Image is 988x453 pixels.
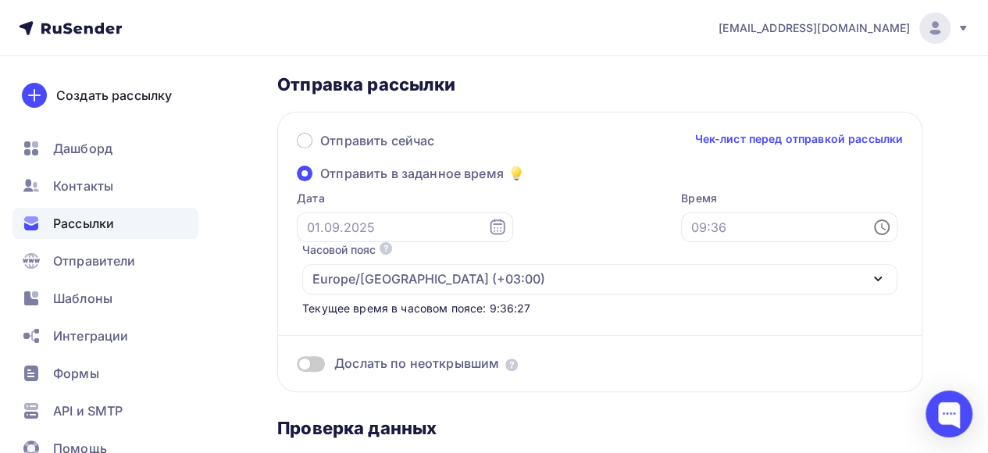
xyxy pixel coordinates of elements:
span: Рассылки [53,214,114,233]
div: Текущее время в часовом поясе: 9:36:27 [302,301,897,316]
a: Дашборд [12,133,198,164]
button: Часовой пояс Europe/[GEOGRAPHIC_DATA] (+03:00) [302,242,897,294]
div: Часовой пояс [302,242,376,258]
span: Отправить в заданное время [320,164,504,183]
span: Шаблоны [53,289,112,308]
span: Компания является федеральной компанией и осуществляет работу на всей территории [GEOGRAPHIC_DATA]. [10,281,375,309]
a: Отправители [12,245,198,276]
input: 09:36 [681,212,897,242]
input: 01.09.2025 [297,212,513,242]
a: Формы [12,358,198,389]
span: Стоматологические боры NTI по доступным ценам [14,198,371,214]
span: "МУЛЬТИСФЕРА-МЕД" [64,281,185,294]
span: Контакты [53,177,113,195]
div: Проверка данных [277,417,922,439]
span: API и SMTP [53,401,123,420]
label: Время [681,191,897,206]
span: Дослать по неоткрывшим [334,355,499,373]
span: Формы [53,364,99,383]
span: Интеграции [53,326,128,345]
span: Дашборд [53,139,112,158]
span: Отправители [53,251,136,270]
strong: 8 985 696 08 50 [109,235,278,261]
label: Дата [297,191,513,206]
span: [EMAIL_ADDRESS][DOMAIN_NAME] [719,20,910,36]
div: Europe/[GEOGRAPHIC_DATA] (+03:00) [312,269,545,288]
a: Чек-лист перед отправкой рассылки [694,131,903,147]
strong: ООО "МУЛЬТИСФЕРА-МЕД" [86,10,300,27]
a: Контакты [12,170,198,202]
a: Шаблоны [12,283,198,314]
a: [EMAIL_ADDRESS][DOMAIN_NAME] [719,12,969,44]
span: Отправить сейчас [320,131,434,150]
div: Отправка рассылки [277,73,922,95]
a: Рассылки [12,208,198,239]
div: Создать рассылку [56,86,172,105]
